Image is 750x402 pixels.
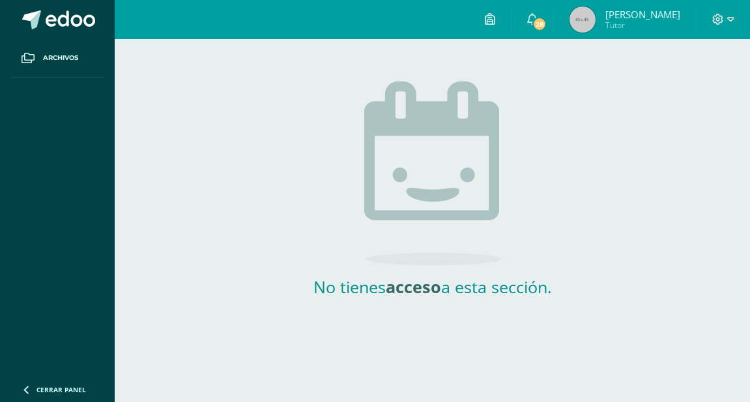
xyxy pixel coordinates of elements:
[43,53,78,63] span: Archivos
[386,276,441,298] strong: acceso
[532,17,547,31] span: 28
[570,7,596,33] img: 45x45
[605,8,680,21] span: [PERSON_NAME]
[36,385,86,394] span: Cerrar panel
[302,276,563,298] h2: No tienes a esta sección.
[364,81,501,265] img: no_activities.png
[605,20,680,31] span: Tutor
[10,39,104,78] a: Archivos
